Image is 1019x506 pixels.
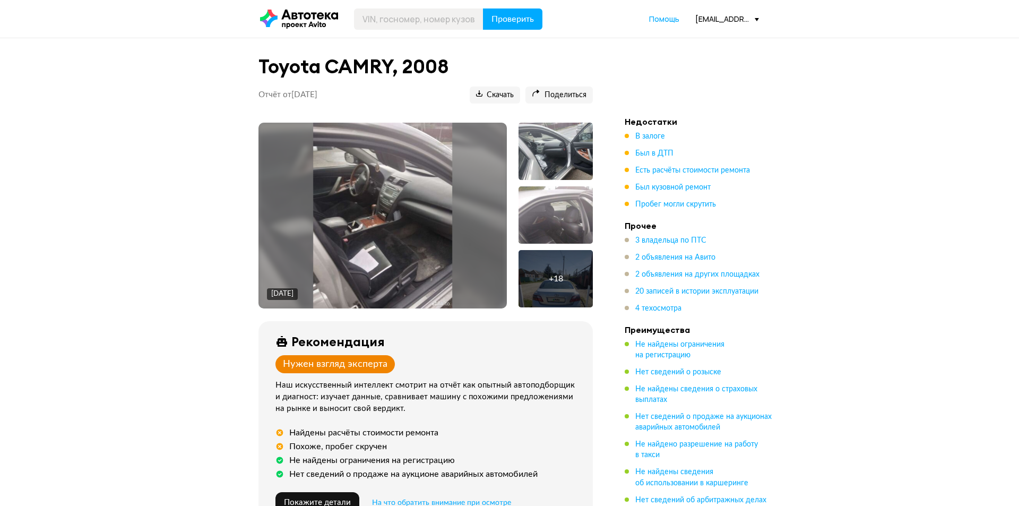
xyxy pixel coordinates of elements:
[289,469,538,479] div: Нет сведений о продаже на аукционе аварийных автомобилей
[635,468,748,486] span: Не найдены сведения об использовании в каршеринге
[635,133,665,140] span: В залоге
[313,123,453,308] img: Main car
[635,341,724,359] span: Не найдены ограничения на регистрацию
[258,90,317,100] p: Отчёт от [DATE]
[635,167,750,174] span: Есть расчёты стоимости ремонта
[625,116,773,127] h4: Недостатки
[532,90,586,100] span: Поделиться
[289,427,438,438] div: Найдены расчёты стоимости ремонта
[635,271,759,278] span: 2 объявления на других площадках
[525,87,593,104] button: Поделиться
[635,441,758,459] span: Не найдено разрешение на работу в такси
[491,15,534,23] span: Проверить
[549,273,563,284] div: + 18
[635,150,673,157] span: Был в ДТП
[649,14,679,24] a: Помощь
[635,305,681,312] span: 4 техосмотра
[271,289,293,299] div: [DATE]
[289,441,387,452] div: Похоже, пробег скручен
[625,220,773,231] h4: Прочее
[695,14,759,24] div: [EMAIL_ADDRESS][DOMAIN_NAME]
[354,8,483,30] input: VIN, госномер, номер кузова
[635,413,772,431] span: Нет сведений о продаже на аукционах аварийных автомобилей
[635,368,721,376] span: Нет сведений о розыске
[470,87,520,104] button: Скачать
[625,324,773,335] h4: Преимущества
[291,334,385,349] div: Рекомендация
[635,254,715,261] span: 2 объявления на Авито
[635,201,716,208] span: Пробег могли скрутить
[635,496,766,504] span: Нет сведений об арбитражных делах
[275,380,580,415] div: Наш искусственный интеллект смотрит на отчёт как опытный автоподборщик и диагност: изучает данные...
[635,237,706,244] span: 3 владельца по ПТС
[476,90,514,100] span: Скачать
[635,184,711,191] span: Был кузовной ремонт
[258,55,593,78] h1: Toyota CAMRY, 2008
[483,8,542,30] button: Проверить
[289,455,455,466] div: Не найдены ограничения на регистрацию
[635,385,757,404] span: Не найдены сведения о страховых выплатах
[635,288,758,295] span: 20 записей в истории эксплуатации
[283,358,387,370] div: Нужен взгляд эксперта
